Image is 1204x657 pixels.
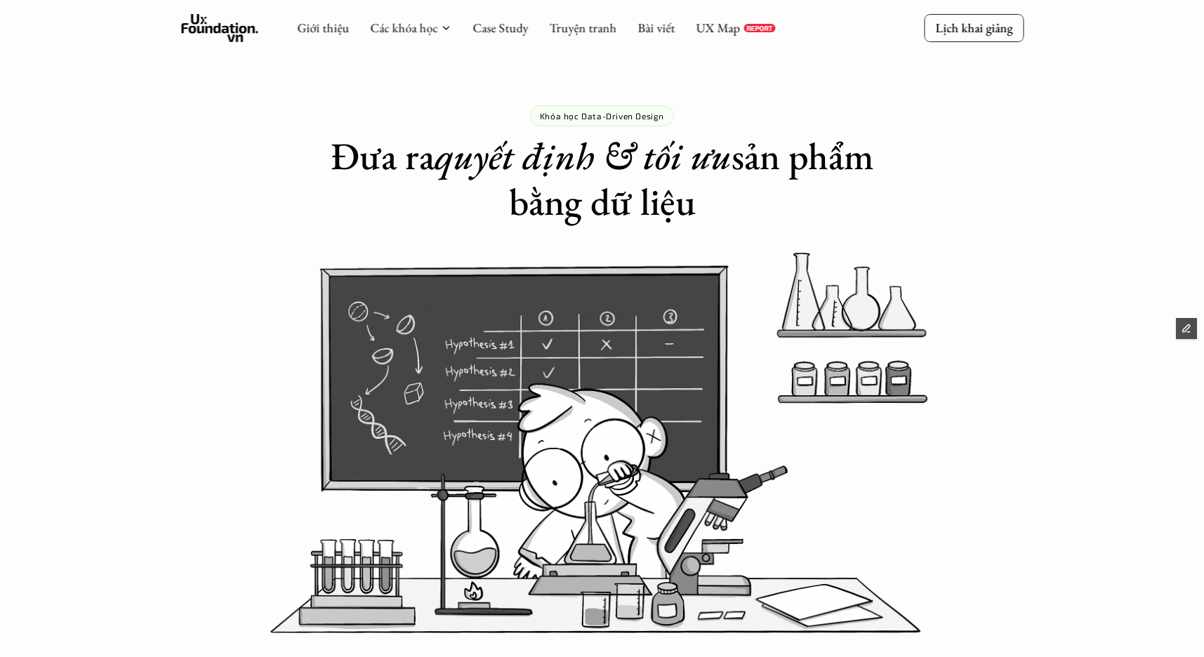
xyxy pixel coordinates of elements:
p: Lịch khai giảng [935,20,1012,36]
h1: Đưa ra sản phẩm bằng dữ liệu [322,133,883,225]
p: REPORT [746,24,772,32]
a: Giới thiệu [297,20,349,36]
a: Các khóa học [370,20,437,36]
a: Case Study [472,20,528,36]
a: REPORT [743,24,775,32]
a: Truyện tranh [549,20,616,36]
p: Khóa học Data-Driven Design [540,111,664,121]
a: Lịch khai giảng [924,14,1024,41]
em: quyết định & tối ưu [435,131,732,180]
button: Edit Framer Content [1176,318,1197,339]
a: UX Map [696,20,740,36]
a: Bài viết [637,20,675,36]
